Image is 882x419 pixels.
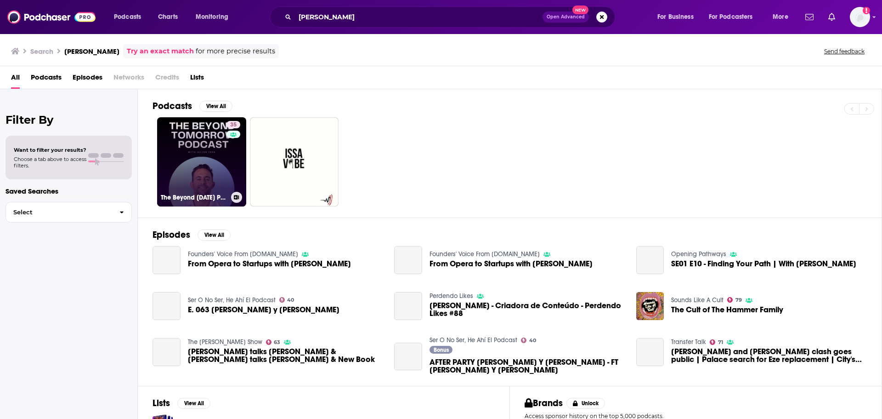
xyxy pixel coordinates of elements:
[657,11,694,23] span: For Business
[188,348,384,363] a: Maya Garner talks Issa Amro & Stefania Maurizi talks Julian Assange & New Book
[850,7,870,27] button: Show profile menu
[525,397,563,409] h2: Brands
[113,70,144,89] span: Networks
[226,121,240,128] a: 35
[430,250,540,258] a: Founders' Voice From Arageek.com
[636,292,664,320] img: The Cult of The Hammer Family
[196,46,275,57] span: for more precise results
[6,187,132,195] p: Saved Searches
[394,292,422,320] a: Juliana Issa - Criadora de Conteúdo - Perdendo Likes #88
[196,11,228,23] span: Monitoring
[188,338,262,346] a: The Katie Halper Show
[850,7,870,27] img: User Profile
[153,100,232,112] a: PodcastsView All
[671,260,856,268] a: SE01 E10 - Finding Your Path | With Julian Issa
[155,70,179,89] span: Credits
[671,260,856,268] span: SE01 E10 - Finding Your Path | With [PERSON_NAME]
[31,70,62,89] span: Podcasts
[188,250,298,258] a: Founders' Voice From Arageek.com
[529,339,536,343] span: 40
[153,229,231,241] a: EpisodesView All
[295,10,543,24] input: Search podcasts, credits, & more...
[703,10,766,24] button: open menu
[279,297,294,303] a: 40
[153,397,170,409] h2: Lists
[430,292,473,300] a: Perdendo Likes
[671,296,724,304] a: Sounds Like A Cult
[153,397,210,409] a: ListsView All
[718,340,723,344] span: 71
[394,246,422,274] a: From Opera to Startups with Julian Issa
[161,194,227,201] h3: The Beyond [DATE] Podcast with [PERSON_NAME]
[521,338,536,343] a: 40
[671,306,783,314] a: The Cult of The Hammer Family
[190,70,204,89] a: Lists
[153,246,181,274] a: From Opera to Startups with Julian Issa
[152,10,183,24] a: Charts
[773,11,788,23] span: More
[430,358,625,374] a: AFTER PARTY MAJIDA ISSA Y JULIÁN ROMÁN - FT CAMILO SÁNCHEZ Y ANDRÉS VALENCIA
[821,47,867,55] button: Send feedback
[430,358,625,374] span: AFTER PARTY [PERSON_NAME] Y [PERSON_NAME] - FT [PERSON_NAME] Y [PERSON_NAME]
[274,340,280,344] span: 63
[709,11,753,23] span: For Podcasters
[107,10,153,24] button: open menu
[198,230,231,241] button: View All
[710,339,723,345] a: 71
[287,298,294,302] span: 40
[230,121,237,130] span: 35
[671,250,726,258] a: Opening Pathways
[199,101,232,112] button: View All
[11,70,20,89] span: All
[6,113,132,126] h2: Filter By
[430,302,625,317] span: [PERSON_NAME] - Criadora de Conteúdo - Perdendo Likes #88
[188,296,276,304] a: Ser O No Ser, He Ahí El Podcast
[64,47,119,56] h3: [PERSON_NAME]
[727,297,742,303] a: 79
[266,339,281,345] a: 63
[671,348,867,363] span: [PERSON_NAME] and [PERSON_NAME] clash goes public | Palace search for Eze replacement | City's ge...
[766,10,800,24] button: open menu
[430,260,593,268] a: From Opera to Startups with Julian Issa
[127,46,194,57] a: Try an exact match
[14,147,86,153] span: Want to filter your results?
[188,260,351,268] span: From Opera to Startups with [PERSON_NAME]
[636,338,664,366] a: Isak and Newcastle clash goes public | Palace search for Eze replacement | City's genuine Donnaru...
[188,306,339,314] a: E. 063 Majida Issa y Julian Román
[7,8,96,26] a: Podchaser - Follow, Share and Rate Podcasts
[153,100,192,112] h2: Podcasts
[153,229,190,241] h2: Episodes
[636,246,664,274] a: SE01 E10 - Finding Your Path | With Julian Issa
[30,47,53,56] h3: Search
[566,398,605,409] button: Unlock
[158,11,178,23] span: Charts
[153,338,181,366] a: Maya Garner talks Issa Amro & Stefania Maurizi talks Julian Assange & New Book
[543,11,589,23] button: Open AdvancedNew
[73,70,102,89] a: Episodes
[278,6,624,28] div: Search podcasts, credits, & more...
[430,260,593,268] span: From Opera to Startups with [PERSON_NAME]
[394,343,422,371] a: AFTER PARTY MAJIDA ISSA Y JULIÁN ROMÁN - FT CAMILO SÁNCHEZ Y ANDRÉS VALENCIA
[802,9,817,25] a: Show notifications dropdown
[157,117,246,207] a: 35The Beyond [DATE] Podcast with [PERSON_NAME]
[430,302,625,317] a: Juliana Issa - Criadora de Conteúdo - Perdendo Likes #88
[188,348,384,363] span: [PERSON_NAME] talks [PERSON_NAME] & [PERSON_NAME] talks [PERSON_NAME] & New Book
[14,156,86,169] span: Choose a tab above to access filters.
[572,6,589,14] span: New
[735,298,742,302] span: 79
[6,209,112,215] span: Select
[188,260,351,268] a: From Opera to Startups with Julian Issa
[434,347,449,353] span: Bonus
[430,336,517,344] a: Ser O No Ser, He Ahí El Podcast
[177,398,210,409] button: View All
[189,10,240,24] button: open menu
[188,306,339,314] span: E. 063 [PERSON_NAME] y [PERSON_NAME]
[863,7,870,14] svg: Add a profile image
[114,11,141,23] span: Podcasts
[153,292,181,320] a: E. 063 Majida Issa y Julian Román
[6,202,132,223] button: Select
